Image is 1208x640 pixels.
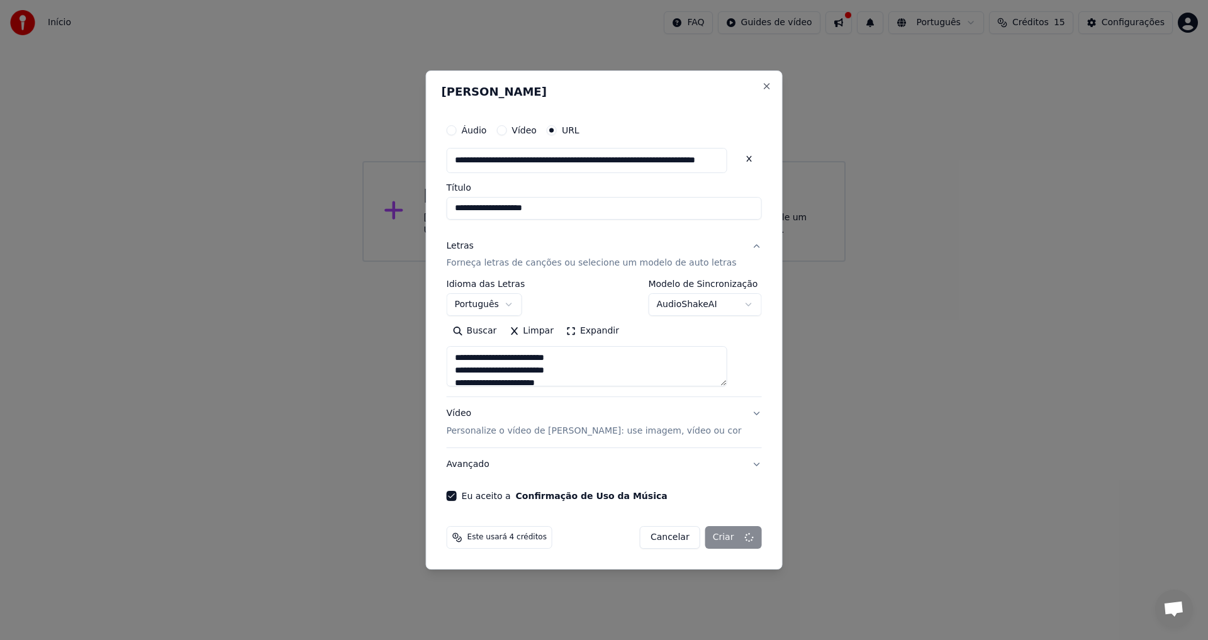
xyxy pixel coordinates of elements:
[562,126,579,135] label: URL
[503,322,560,342] button: Limpar
[447,398,762,448] button: VídeoPersonalize o vídeo de [PERSON_NAME]: use imagem, vídeo ou cor
[447,280,762,397] div: LetrasForneça letras de canções ou selecione um modelo de auto letras
[447,448,762,481] button: Avançado
[447,280,525,289] label: Idioma das Letras
[467,532,547,542] span: Este usará 4 créditos
[648,280,761,289] label: Modelo de Sincronização
[447,408,742,438] div: Vídeo
[447,257,737,270] p: Forneça letras de canções ou selecione um modelo de auto letras
[447,322,503,342] button: Buscar
[447,240,474,252] div: Letras
[462,491,668,500] label: Eu aceito a
[640,526,700,549] button: Cancelar
[462,126,487,135] label: Áudio
[516,491,668,500] button: Eu aceito a
[560,322,625,342] button: Expandir
[447,183,762,192] label: Título
[512,126,537,135] label: Vídeo
[447,425,742,437] p: Personalize o vídeo de [PERSON_NAME]: use imagem, vídeo ou cor
[442,86,767,98] h2: [PERSON_NAME]
[447,230,762,280] button: LetrasForneça letras de canções ou selecione um modelo de auto letras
